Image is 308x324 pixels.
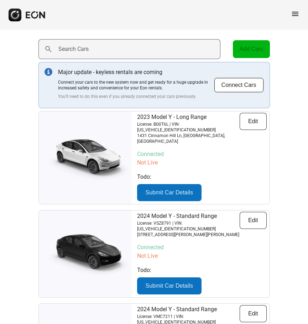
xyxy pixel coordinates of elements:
img: car [39,231,131,277]
p: 1431 Cinnamon Hill Ln, [GEOGRAPHIC_DATA], [GEOGRAPHIC_DATA] [137,133,240,144]
p: 2024 Model Y - Standard Range [137,305,240,314]
span: menu [291,10,299,18]
button: Submit Car Details [137,277,202,294]
img: info [45,68,52,76]
p: You'll need to do this even if you already connected your cars previously. [58,94,214,99]
p: Not Live [137,158,267,167]
img: car [39,135,131,181]
p: License: BG0T6L | VIN: [US_VEHICLE_IDENTIFICATION_NUMBER] [137,121,240,133]
p: License: VSZ8791 | VIN: [US_VEHICLE_IDENTIFICATION_NUMBER] [137,220,240,232]
button: Edit [240,305,267,322]
p: Connected [137,243,267,252]
p: 2024 Model Y - Standard Range [137,212,240,220]
button: Submit Car Details [137,184,202,201]
p: 2023 Model Y - Long Range [137,113,240,121]
label: Search Cars [58,45,89,53]
p: Major update - keyless rentals are coming [58,68,214,77]
p: Connect your cars to the new system now and get ready for a huge upgrade in increased safety and ... [58,79,214,91]
p: Connected [137,150,267,158]
button: Connect Cars [214,78,264,93]
button: Edit [240,212,267,229]
p: [STREET_ADDRESS][PERSON_NAME][PERSON_NAME] [137,232,240,237]
p: Todo: [137,266,267,275]
p: Not Live [137,252,267,260]
p: Todo: [137,173,267,181]
button: Edit [240,113,267,130]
